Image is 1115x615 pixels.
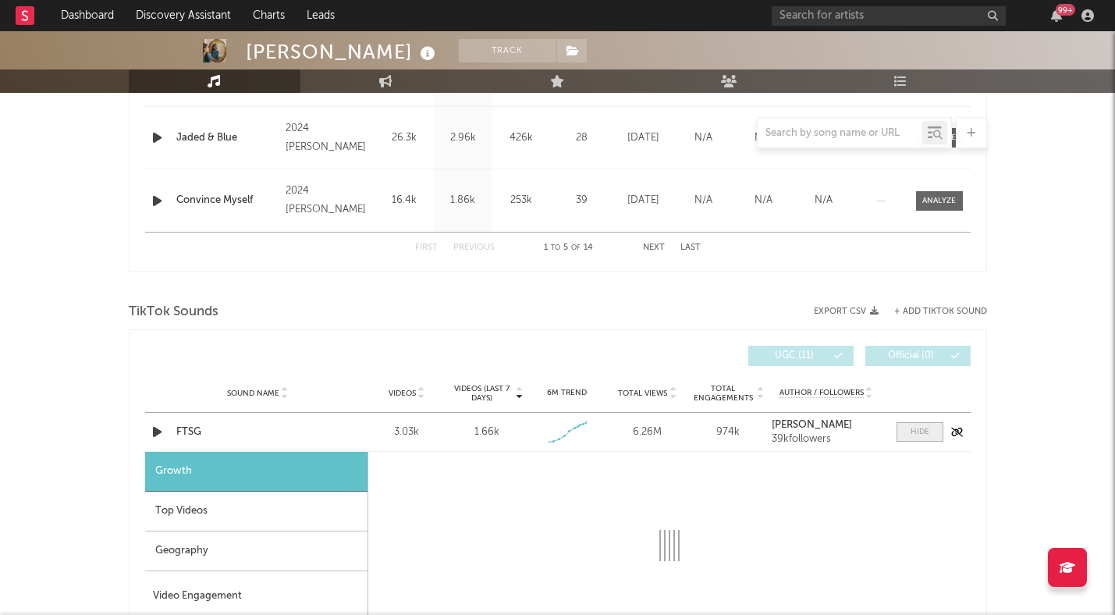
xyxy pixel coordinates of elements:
button: UGC(11) [748,346,854,366]
div: 99 + [1056,4,1075,16]
button: Track [459,39,556,62]
div: Geography [145,531,368,571]
div: Video Engagement [153,587,360,606]
button: Official(0) [865,346,971,366]
div: Growth [145,452,368,492]
div: 3.03k [371,425,443,440]
div: N/A [737,193,790,208]
div: 6.26M [611,425,684,440]
button: First [415,244,438,252]
div: 1.66k [474,425,499,440]
div: 974k [691,425,764,440]
span: to [551,244,560,251]
button: Export CSV [814,307,879,316]
div: [DATE] [617,193,669,208]
strong: [PERSON_NAME] [772,420,852,430]
span: UGC ( 11 ) [758,351,830,361]
span: Total Engagements [691,384,755,403]
div: 1.86k [438,193,488,208]
a: Convince Myself [176,193,279,208]
span: Videos [389,389,416,398]
span: of [571,244,581,251]
div: [PERSON_NAME] [246,39,439,65]
span: Videos (last 7 days) [450,384,513,403]
button: Previous [453,244,495,252]
input: Search for artists [772,6,1006,26]
button: + Add TikTok Sound [879,307,987,316]
div: 16.4k [379,193,430,208]
div: 39 [555,193,609,208]
span: Author / Followers [779,388,864,398]
div: Top Videos [145,492,368,531]
div: 1 5 14 [526,239,612,258]
input: Search by song name or URL [758,127,922,140]
span: TikTok Sounds [129,303,218,322]
div: 2024 [PERSON_NAME] [286,182,371,219]
div: 39k followers [772,434,880,445]
div: 6M Trend [531,387,603,399]
div: N/A [797,193,850,208]
span: Total Views [618,389,667,398]
a: [PERSON_NAME] [772,420,880,431]
div: 253k [496,193,547,208]
button: 99+ [1051,9,1062,22]
span: Official ( 0 ) [875,351,947,361]
span: Sound Name [227,389,279,398]
div: N/A [677,193,730,208]
a: FTSG [176,425,339,440]
button: Next [643,244,665,252]
button: + Add TikTok Sound [894,307,987,316]
button: Last [680,244,701,252]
